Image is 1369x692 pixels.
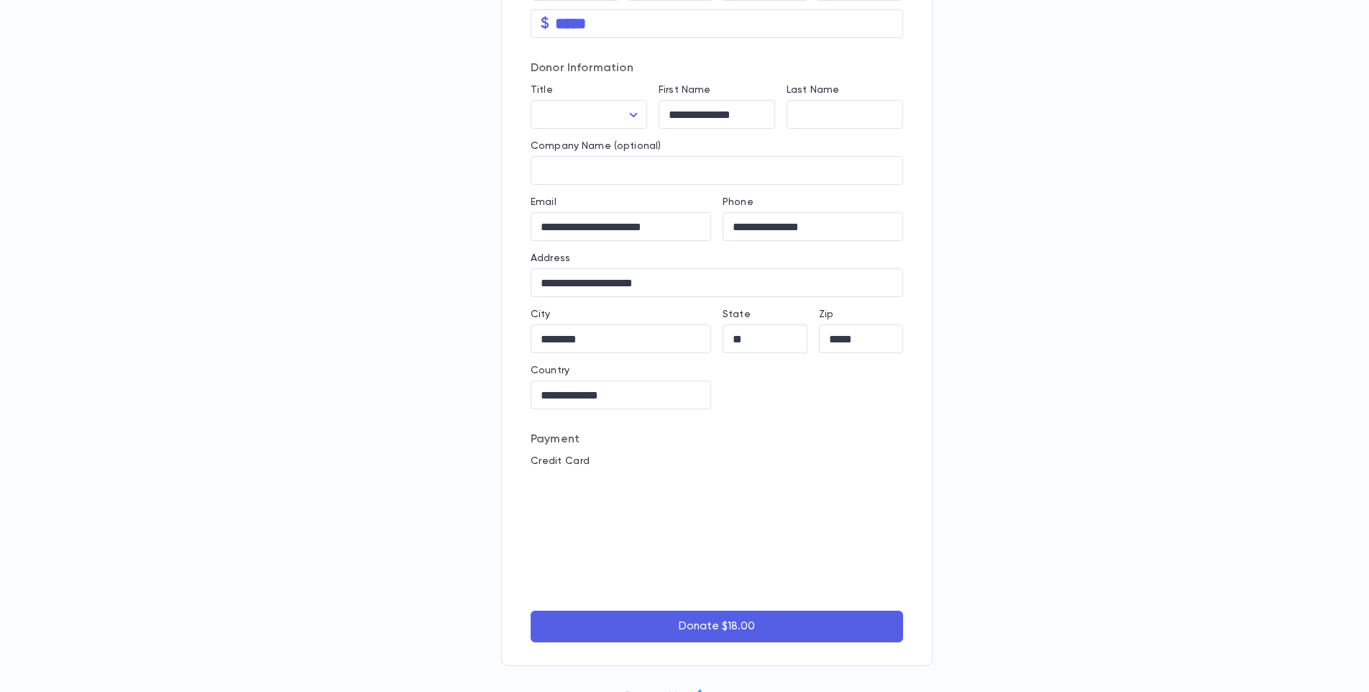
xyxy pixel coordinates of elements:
label: Country [531,365,569,376]
div: ​ [531,101,647,129]
label: First Name [659,84,710,96]
label: Phone [723,196,754,208]
label: Company Name (optional) [531,140,661,152]
p: $ [541,17,549,31]
button: Donate $18.00 [531,611,903,642]
label: Last Name [787,84,839,96]
label: Title [531,84,553,96]
label: City [531,309,551,320]
label: State [723,309,751,320]
p: Credit Card [531,455,903,467]
p: Donor Information [531,61,903,76]
label: Zip [819,309,833,320]
label: Email [531,196,557,208]
p: Payment [531,432,903,447]
label: Address [531,252,570,264]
